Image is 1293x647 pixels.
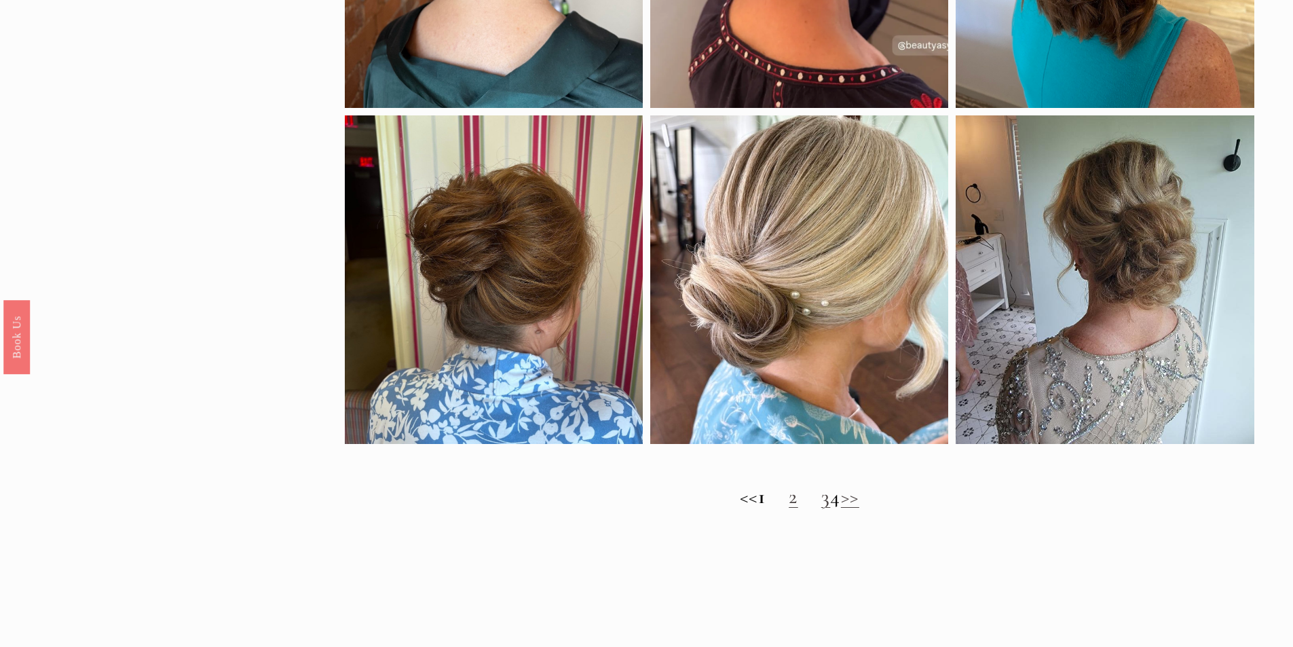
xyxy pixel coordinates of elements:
[841,484,859,509] a: >>
[821,484,831,509] a: 3
[3,299,30,373] a: Book Us
[789,484,798,509] a: 2
[758,484,766,509] strong: 1
[345,485,1254,509] h2: << 4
